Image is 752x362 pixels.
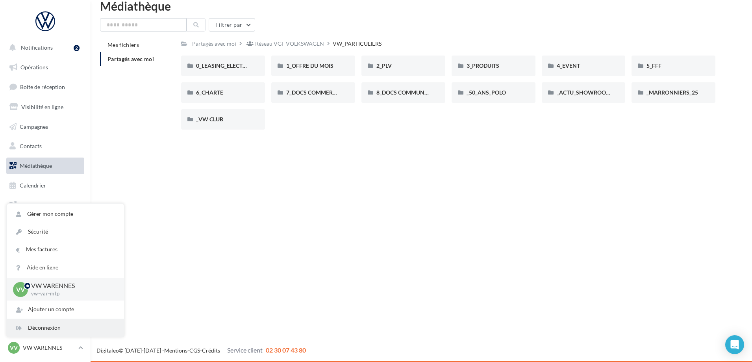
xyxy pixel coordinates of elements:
span: VV [10,344,18,352]
a: Aide en ligne [7,259,124,277]
span: 6_CHARTE [196,89,223,96]
span: Médiathèque [20,162,52,169]
span: 8_DOCS COMMUNICATION [376,89,446,96]
span: © [DATE]-[DATE] - - - [96,347,306,354]
a: Contacts [5,138,86,154]
span: PLV et print personnalisable [20,200,81,217]
span: Partagés avec moi [107,56,154,62]
span: _50_ANS_POLO [467,89,506,96]
button: Filtrer par [209,18,255,32]
span: 7_DOCS COMMERCIAUX [286,89,350,96]
p: VW VARENNES [23,344,75,352]
span: 0_LEASING_ELECTRIQUE [196,62,259,69]
span: Notifications [21,44,53,51]
span: Campagnes [20,123,48,130]
a: Campagnes [5,119,86,135]
a: Mes factures [7,241,124,258]
a: Sécurité [7,223,124,241]
span: Opérations [20,64,48,71]
span: Service client [227,346,263,354]
div: 2 [74,45,80,51]
div: Réseau VGF VOLKSWAGEN [255,40,324,48]
a: Médiathèque [5,158,86,174]
a: Gérer mon compte [7,205,124,223]
a: CGS [189,347,200,354]
span: _VW CLUB [196,116,223,123]
a: Calendrier [5,177,86,194]
div: VW_PARTICULIERS [333,40,382,48]
span: Mes fichiers [107,41,139,48]
span: 02 30 07 43 80 [266,346,306,354]
span: Contacts [20,143,42,149]
div: Ajouter un compte [7,301,124,318]
a: Mentions [164,347,187,354]
p: vw-var-mtp [31,290,111,297]
span: Visibilité en ligne [21,104,63,110]
span: Calendrier [20,182,46,189]
a: Visibilité en ligne [5,99,86,115]
a: Crédits [202,347,220,354]
div: Déconnexion [7,319,124,337]
span: 5_FFF [646,62,661,69]
a: Opérations [5,59,86,76]
span: 4_EVENT [557,62,580,69]
p: VW VARENNES [31,281,111,290]
span: Boîte de réception [20,84,65,90]
a: PLV et print personnalisable [5,197,86,220]
span: VV [16,285,25,294]
span: 3_PRODUITS [467,62,499,69]
a: VV VW VARENNES [6,340,84,355]
span: 1_OFFRE DU MOIS [286,62,333,69]
button: Notifications 2 [5,39,83,56]
div: Open Intercom Messenger [725,335,744,354]
span: _ACTU_SHOWROOM [557,89,611,96]
a: Boîte de réception [5,78,86,95]
span: 2_PLV [376,62,392,69]
div: Partagés avec moi [192,40,236,48]
a: Campagnes DataOnDemand [5,223,86,246]
a: Digitaleo [96,347,119,354]
span: _MARRONNIERS_25 [646,89,698,96]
